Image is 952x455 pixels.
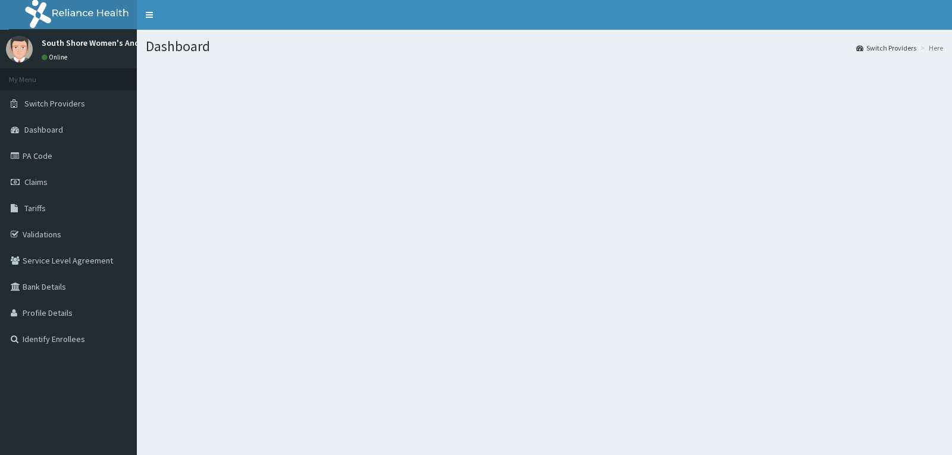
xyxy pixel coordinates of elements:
[24,124,63,135] span: Dashboard
[917,43,943,53] li: Here
[42,39,218,47] p: South Shore Women's And [GEOGRAPHIC_DATA]
[24,98,85,109] span: Switch Providers
[24,203,46,214] span: Tariffs
[146,39,943,54] h1: Dashboard
[42,53,70,61] a: Online
[6,36,33,62] img: User Image
[24,177,48,187] span: Claims
[856,43,916,53] a: Switch Providers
